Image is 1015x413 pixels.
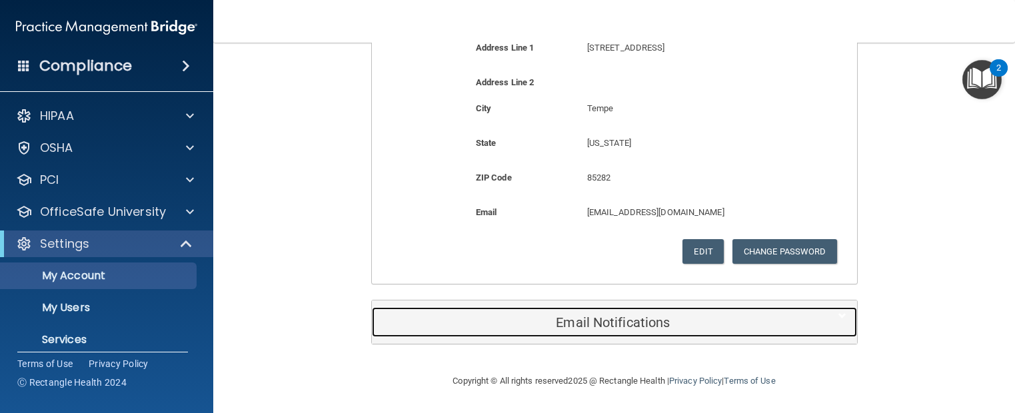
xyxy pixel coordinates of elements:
[40,172,59,188] p: PCI
[587,40,790,56] p: [STREET_ADDRESS]
[682,239,723,264] button: Edit
[382,307,847,337] a: Email Notifications
[476,138,497,148] b: State
[40,204,166,220] p: OfficeSafe University
[587,101,790,117] p: Tempe
[16,172,194,188] a: PCI
[89,357,149,370] a: Privacy Policy
[948,321,999,372] iframe: Drift Widget Chat Controller
[16,140,194,156] a: OSHA
[732,239,837,264] button: Change Password
[724,376,775,386] a: Terms of Use
[16,108,194,124] a: HIPAA
[476,207,497,217] b: Email
[40,108,74,124] p: HIPAA
[476,77,534,87] b: Address Line 2
[16,236,193,252] a: Settings
[17,376,127,389] span: Ⓒ Rectangle Health 2024
[476,103,491,113] b: City
[9,333,191,346] p: Services
[587,135,790,151] p: [US_STATE]
[371,360,858,402] div: Copyright © All rights reserved 2025 @ Rectangle Health | |
[587,205,790,220] p: [EMAIL_ADDRESS][DOMAIN_NAME]
[996,68,1001,85] div: 2
[40,236,89,252] p: Settings
[476,43,534,53] b: Address Line 1
[9,301,191,314] p: My Users
[587,170,790,186] p: 85282
[9,269,191,282] p: My Account
[382,315,806,330] h5: Email Notifications
[16,204,194,220] a: OfficeSafe University
[16,14,197,41] img: PMB logo
[962,60,1002,99] button: Open Resource Center, 2 new notifications
[476,173,512,183] b: ZIP Code
[17,357,73,370] a: Terms of Use
[39,57,132,75] h4: Compliance
[40,140,73,156] p: OSHA
[669,376,722,386] a: Privacy Policy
